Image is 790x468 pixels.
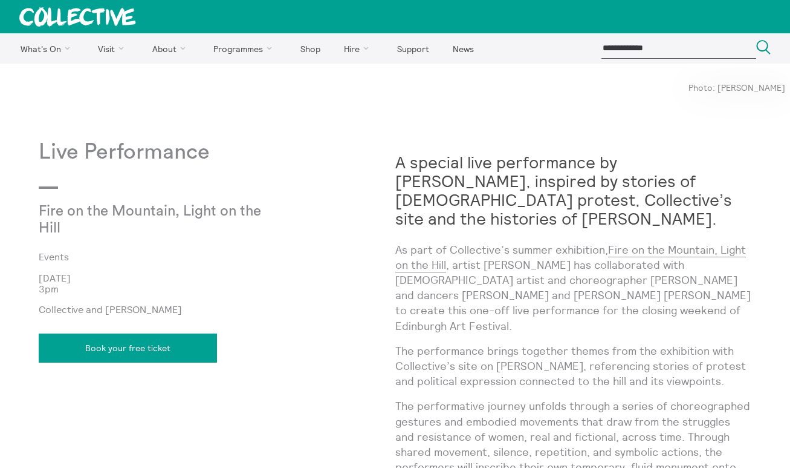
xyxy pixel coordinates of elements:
[141,33,201,64] a: About
[290,33,331,64] a: Shop
[39,203,276,237] p: Fire on the Mountain, Light on the Hill
[334,33,384,64] a: Hire
[39,304,395,315] p: Collective and [PERSON_NAME]
[442,33,484,64] a: News
[39,251,376,262] a: Events
[10,33,85,64] a: What's On
[395,152,732,229] strong: A special live performance by [PERSON_NAME], inspired by stories of [DEMOGRAPHIC_DATA] protest, C...
[39,140,395,165] p: Live Performance
[39,272,395,283] p: [DATE]
[203,33,288,64] a: Programmes
[395,243,746,272] a: Fire on the Mountain, Light on the Hill
[39,334,217,363] a: Book your free ticket
[395,242,752,334] p: As part of Collective’s summer exhibition, , artist [PERSON_NAME] has collaborated with [DEMOGRAP...
[386,33,439,64] a: Support
[39,283,395,294] p: 3pm
[395,343,752,389] p: The performance brings together themes from the exhibition with Collective’s site on [PERSON_NAME...
[88,33,140,64] a: Visit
